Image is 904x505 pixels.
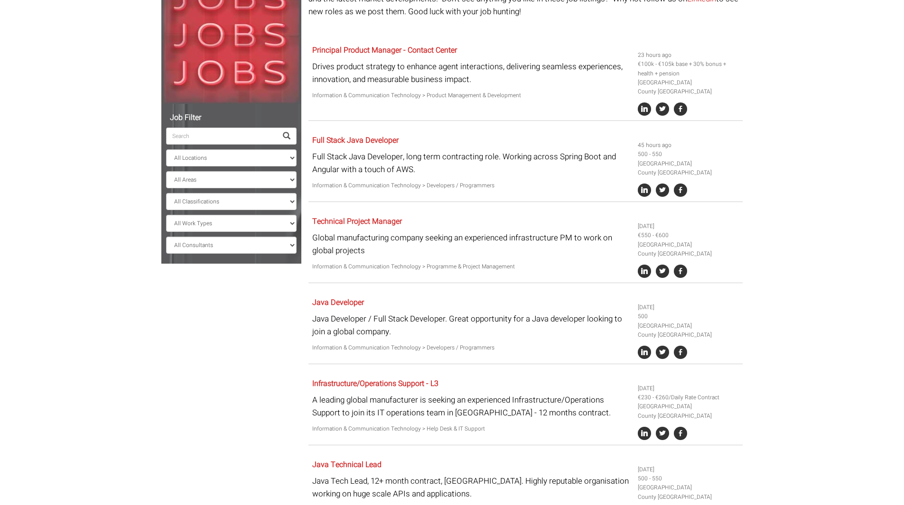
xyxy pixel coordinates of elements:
[638,240,739,258] li: [GEOGRAPHIC_DATA] County [GEOGRAPHIC_DATA]
[312,181,631,190] p: Information & Communication Technology > Developers / Programmers
[638,159,739,177] li: [GEOGRAPHIC_DATA] County [GEOGRAPHIC_DATA]
[312,216,402,227] a: Technical Project Manager
[312,135,399,146] a: Full Stack Java Developer
[312,378,438,389] a: Infrastructure/Operations Support - L3
[312,312,631,338] p: Java Developer / Full Stack Developer. Great opportunity for a Java developer looking to join a g...
[638,60,739,78] li: €100k - €105k base + 30% bonus + health + pension
[312,394,631,419] p: A leading global manufacturer is seeking an experienced Infrastructure/Operations Support to join...
[312,150,631,176] p: Full Stack Java Developer, long term contracting role. Working across Spring Boot and Angular wit...
[638,303,739,312] li: [DATE]
[638,384,739,393] li: [DATE]
[312,231,631,257] p: Global manufacturing company seeking an experienced infrastructure PM to work on global projects
[638,78,739,96] li: [GEOGRAPHIC_DATA] County [GEOGRAPHIC_DATA]
[638,141,739,150] li: 45 hours ago
[312,475,631,500] p: Java Tech Lead, 12+ month contract, [GEOGRAPHIC_DATA]. Highly reputable organisation working on h...
[312,424,631,433] p: Information & Communication Technology > Help Desk & IT Support
[166,128,277,145] input: Search
[638,402,739,420] li: [GEOGRAPHIC_DATA] County [GEOGRAPHIC_DATA]
[638,312,739,321] li: 500
[638,465,739,474] li: [DATE]
[638,474,739,483] li: 500 - 550
[638,150,739,159] li: 500 - 550
[312,343,631,352] p: Information & Communication Technology > Developers / Programmers
[638,222,739,231] li: [DATE]
[312,91,631,100] p: Information & Communication Technology > Product Management & Development
[638,51,739,60] li: 23 hours ago
[638,321,739,340] li: [GEOGRAPHIC_DATA] County [GEOGRAPHIC_DATA]
[312,60,631,86] p: Drives product strategy to enhance agent interactions, delivering seamless experiences, innovatio...
[312,45,457,56] a: Principal Product Manager - Contact Center
[638,393,739,402] li: €230 - €260/Daily Rate Contract
[638,231,739,240] li: €550 - €600
[638,483,739,501] li: [GEOGRAPHIC_DATA] County [GEOGRAPHIC_DATA]
[312,459,382,470] a: Java Technical Lead
[312,262,631,271] p: Information & Communication Technology > Programme & Project Management
[312,297,364,308] a: Java Developer
[166,114,297,122] h5: Job Filter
